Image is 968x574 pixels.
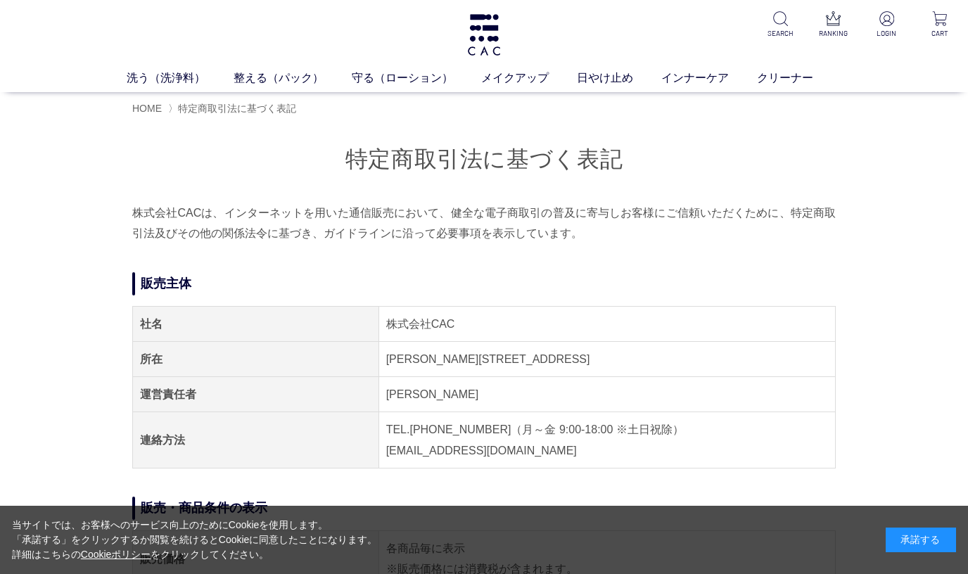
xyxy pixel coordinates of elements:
p: RANKING [816,28,850,39]
img: logo [466,14,502,56]
a: LOGIN [870,11,903,39]
h1: 特定商取引法に基づく表記 [132,144,836,174]
a: 洗う（洗浄料） [127,70,234,87]
p: SEARCH [763,28,797,39]
li: 〉 [168,102,300,115]
h2: 販売・商品条件の表示 [132,497,836,520]
a: 守る（ローション） [352,70,481,87]
a: 整える（パック） [234,70,352,87]
span: 特定商取引法に基づく表記 [178,103,296,114]
a: CART [923,11,957,39]
th: 連絡方法 [133,412,379,468]
p: 株式会社CACは、インターネットを用いた通信販売において、健全な電子商取引の普及に寄与しお客様にご信頼いただくために、特定商取引法及びその他の関係法令に基づき、ガイドラインに沿って必要事項を表示... [132,203,836,244]
a: SEARCH [763,11,797,39]
h2: 販売主体 [132,272,836,295]
a: クリーナー [757,70,841,87]
div: 承諾する [886,528,956,552]
div: 当サイトでは、お客様へのサービス向上のためにCookieを使用します。 「承諾する」をクリックするか閲覧を続けるとCookieに同意したことになります。 詳細はこちらの をクリックしてください。 [12,518,378,562]
td: [PERSON_NAME][STREET_ADDRESS] [378,341,835,376]
td: 株式会社CAC [378,306,835,341]
a: RANKING [816,11,850,39]
th: 運営責任者 [133,377,379,412]
th: 所在 [133,341,379,376]
a: Cookieポリシー [81,549,151,560]
a: インナーケア [661,70,757,87]
td: TEL.[PHONE_NUMBER]（月～金 9:00-18:00 ※土日祝除） [EMAIL_ADDRESS][DOMAIN_NAME] [378,412,835,468]
td: [PERSON_NAME] [378,377,835,412]
p: CART [923,28,957,39]
a: メイクアップ [481,70,577,87]
p: LOGIN [870,28,903,39]
a: 日やけ止め [577,70,661,87]
th: 社名 [133,306,379,341]
a: HOME [132,103,162,114]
